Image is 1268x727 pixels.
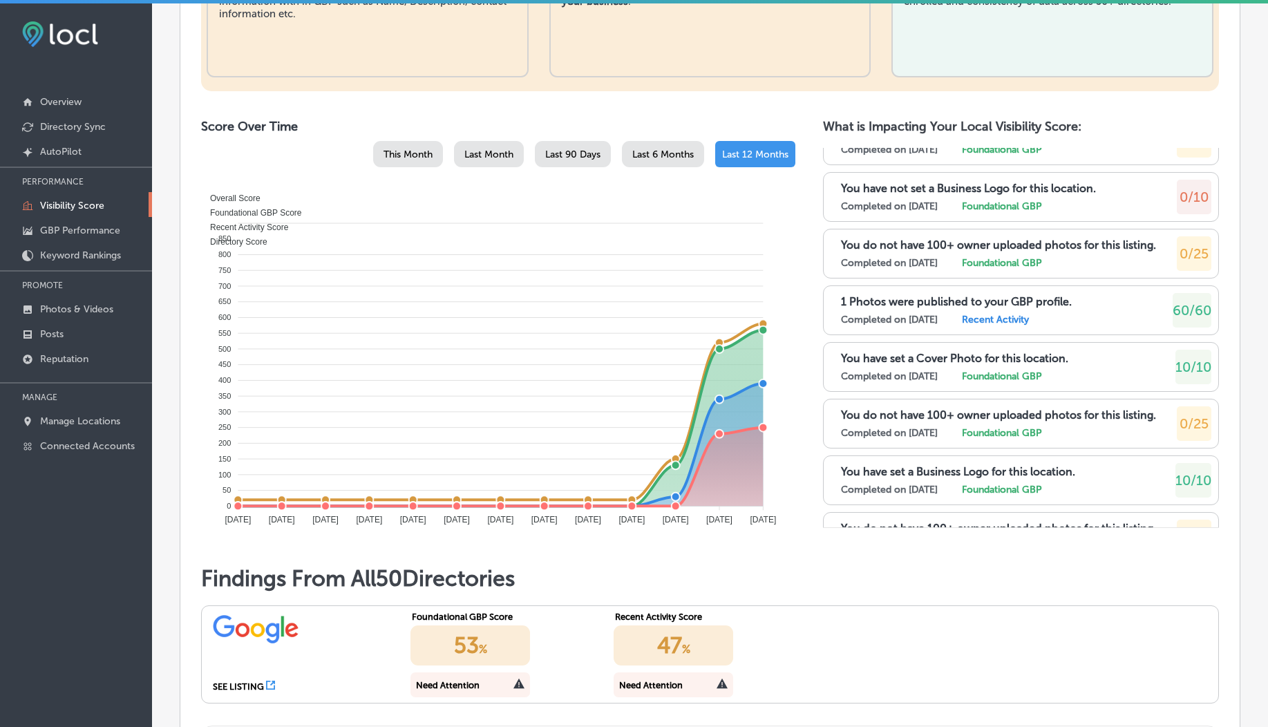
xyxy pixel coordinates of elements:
[269,515,295,525] tspan: [DATE]
[464,149,513,160] span: Last Month
[410,625,530,665] div: 53
[962,370,1041,382] label: Foundational GBP
[40,121,106,133] p: Directory Sync
[40,328,64,340] p: Posts
[962,484,1041,495] label: Foundational GBP
[962,200,1041,212] label: Foundational GBP
[218,329,231,337] tspan: 550
[1173,302,1211,319] span: 60/60
[575,515,601,525] tspan: [DATE]
[218,455,231,463] tspan: 150
[750,515,776,525] tspan: [DATE]
[841,427,938,439] label: Completed on [DATE]
[487,515,513,525] tspan: [DATE]
[841,200,938,212] label: Completed on [DATE]
[218,282,231,290] tspan: 700
[40,353,88,365] p: Reputation
[1180,189,1209,205] span: 0/10
[841,484,938,495] label: Completed on [DATE]
[218,423,231,431] tspan: 250
[841,370,938,382] label: Completed on [DATE]
[200,208,302,218] span: Foundational GBP Score
[40,146,82,158] p: AutoPilot
[1175,472,1211,489] span: 10/10
[619,680,683,690] div: Need Attention
[962,257,1041,269] label: Foundational GBP
[22,21,98,47] img: fda3e92497d09a02dc62c9cd864e3231.png
[218,266,231,274] tspan: 750
[841,352,1068,365] p: You have set a Cover Photo for this location.
[200,223,288,232] span: Recent Activity Score
[618,515,645,525] tspan: [DATE]
[479,643,487,656] span: %
[40,415,120,427] p: Manage Locations
[1175,359,1211,375] span: 10/10
[40,440,135,452] p: Connected Accounts
[706,515,732,525] tspan: [DATE]
[40,200,104,211] p: Visibility Score
[722,149,788,160] span: Last 12 Months
[545,149,600,160] span: Last 90 Days
[223,486,231,494] tspan: 50
[218,408,231,416] tspan: 300
[218,313,231,321] tspan: 600
[218,345,231,353] tspan: 500
[200,237,267,247] span: Directory Score
[962,314,1029,325] label: Recent Activity
[444,515,470,525] tspan: [DATE]
[841,522,1156,535] p: You do not have 100+ owner uploaded photos for this listing.
[531,515,558,525] tspan: [DATE]
[218,250,231,258] tspan: 800
[384,149,433,160] span: This Month
[218,376,231,384] tspan: 400
[841,182,1096,195] p: You have not set a Business Logo for this location.
[412,612,586,622] div: Foundational GBP Score
[841,295,1072,308] p: 1 Photos were published to your GBP profile.
[213,681,264,692] div: SEE LISTING
[841,238,1156,252] p: You do not have 100+ owner uploaded photos for this listing.
[218,439,231,447] tspan: 200
[218,234,231,243] tspan: 850
[400,515,426,525] tspan: [DATE]
[663,515,689,525] tspan: [DATE]
[356,515,382,525] tspan: [DATE]
[682,643,690,656] span: %
[218,297,231,305] tspan: 650
[213,612,299,645] img: google.png
[416,680,480,690] div: Need Attention
[614,625,733,665] div: 47
[218,392,231,400] tspan: 350
[823,119,1219,134] h2: What is Impacting Your Local Visibility Score:
[227,502,231,510] tspan: 0
[841,314,938,325] label: Completed on [DATE]
[841,257,938,269] label: Completed on [DATE]
[225,515,251,525] tspan: [DATE]
[312,515,339,525] tspan: [DATE]
[841,144,938,155] label: Completed on [DATE]
[841,408,1156,422] p: You do not have 100+ owner uploaded photos for this listing.
[962,144,1041,155] label: Foundational GBP
[1180,415,1209,432] span: 0/25
[40,225,120,236] p: GBP Performance
[201,565,1219,592] h1: Findings From All 50 Directories
[841,465,1075,478] p: You have set a Business Logo for this location.
[40,249,121,261] p: Keyword Rankings
[1180,245,1209,262] span: 0/25
[201,119,795,134] h2: Score Over Time
[632,149,694,160] span: Last 6 Months
[218,471,231,479] tspan: 100
[615,612,789,622] div: Recent Activity Score
[40,303,113,315] p: Photos & Videos
[40,96,82,108] p: Overview
[200,193,261,203] span: Overall Score
[218,360,231,368] tspan: 450
[962,427,1041,439] label: Foundational GBP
